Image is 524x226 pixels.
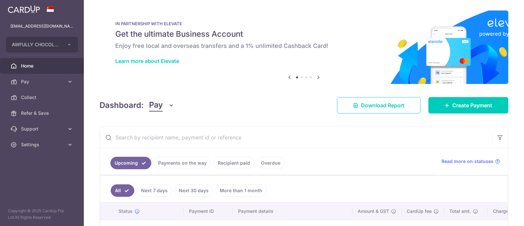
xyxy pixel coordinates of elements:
button: AWFULLY CHOCOLATE PTE LTD [6,37,78,52]
input: Search by recipient name, payment id or reference [100,127,492,148]
a: More than 1 month [215,184,267,197]
span: Total amt. [449,208,471,215]
span: Settings [21,141,64,148]
span: CardUp fee [407,208,432,215]
a: Create Payment [428,97,508,113]
a: Download Report [337,97,421,113]
p: IN PARTNERSHIP WITH ELEVATE [115,21,493,26]
a: Learn more about Elevate [115,58,179,64]
span: Read more on statuses [441,158,494,165]
a: Next 30 days [175,184,213,197]
button: Pay [149,99,174,112]
span: Refer & Save [21,110,64,116]
th: Payment details [233,203,352,220]
span: Charge date [493,208,520,215]
span: Status [119,208,133,215]
h4: Dashboard: [100,99,144,111]
span: Pay [21,78,64,85]
a: Read more on statuses [441,158,500,165]
span: Home [21,63,64,69]
a: Overdue [257,157,285,169]
th: Payment ID [184,203,233,220]
a: Upcoming [110,157,151,169]
a: Recipient paid [214,157,254,169]
h5: Get the ultimate Business Account [115,29,493,39]
span: AWFULLY CHOCOLATE PTE LTD [12,41,60,48]
span: Collect [21,94,64,101]
a: Next 7 days [137,184,172,197]
span: Support [21,126,64,132]
h6: Enjoy free local and overseas transfers and a 1% unlimited Cashback Card! [115,42,493,50]
span: Download Report [361,101,404,109]
span: Amount & GST [358,208,389,215]
span: Create Payment [452,101,492,109]
a: All [111,184,134,197]
a: Payments on the way [154,157,211,169]
p: [EMAIL_ADDRESS][DOMAIN_NAME] [10,23,73,30]
img: Renovation banner [100,10,508,84]
img: CardUp [8,5,40,13]
span: Pay [149,99,163,112]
